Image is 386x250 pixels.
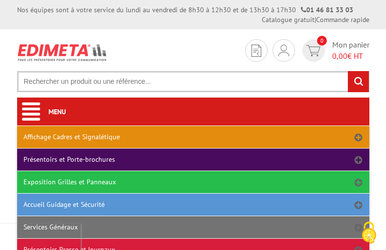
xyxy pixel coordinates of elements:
[17,71,369,92] input: Rechercher un produit ou une référence...
[17,99,369,125] a: Menu
[332,51,347,61] span: 0,00
[17,149,369,171] a: Présentoirs et Porte-brochures
[17,171,369,193] a: Exposition Grilles et Panneaux
[348,71,369,92] input: rechercher
[48,107,66,116] span: Menu
[306,45,320,56] img: devis rapide
[251,45,261,57] img: devis rapide
[352,217,386,250] button: Cookies (fenêtre modale)
[317,36,327,46] span: 0
[17,126,369,148] a: Affichage Cadres et Signalétique
[316,15,369,24] a: Commande rapide
[262,15,315,24] a: Catalogue gratuit
[300,39,369,62] a: devis rapide 0 Mon panier 0,00€ HT
[332,39,369,62] span: Mon panier
[17,216,369,238] a: Services Généraux
[17,39,108,66] img: Présentoir, panneau, stand - Edimeta - PLV, affichage, mobilier bureau, entreprise
[262,15,369,25] div: |
[17,5,353,15] div: Nos équipes sont à votre service du lundi au vendredi de 8h30 à 12h30 et de 13h30 à 17h30
[332,50,369,62] span: € HT
[301,5,353,14] strong: 01 46 81 33 03
[357,221,381,245] img: Cookies (fenêtre modale)
[278,45,289,56] img: devis rapide
[17,194,369,216] a: Accueil Guidage et Sécurité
